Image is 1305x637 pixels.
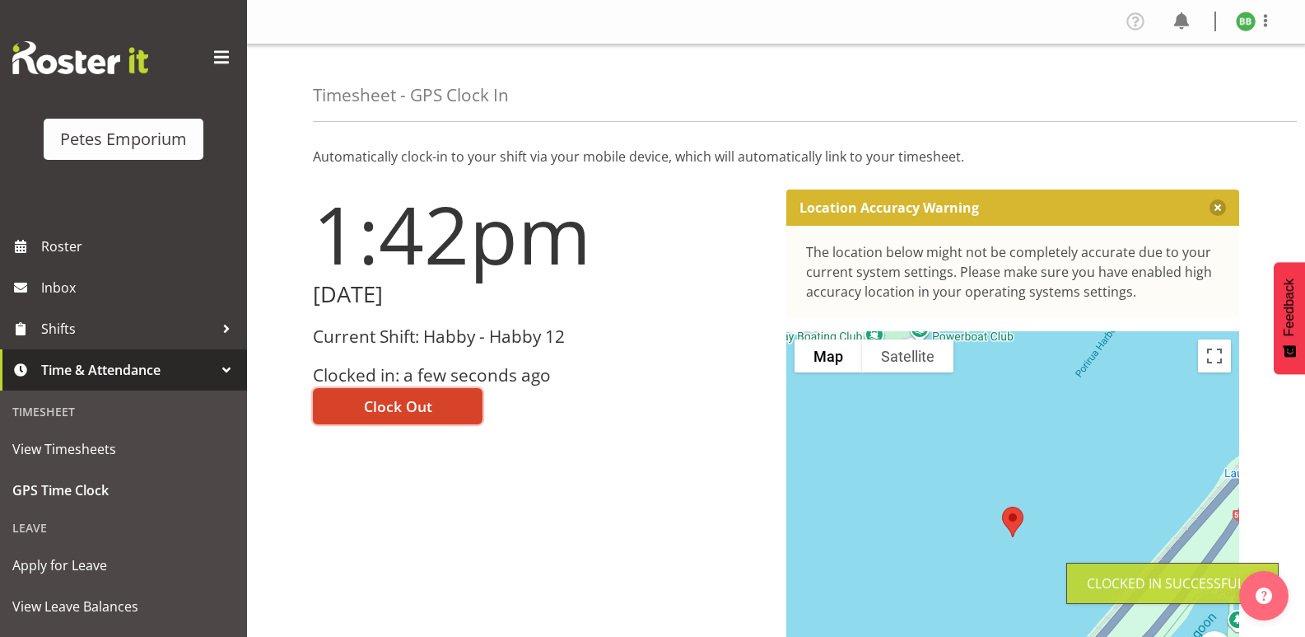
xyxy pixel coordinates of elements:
a: View Leave Balances [4,586,243,627]
div: Petes Emporium [60,127,187,152]
img: help-xxl-2.png [1256,588,1272,604]
h4: Timesheet - GPS Clock In [313,86,509,105]
a: View Timesheets [4,429,243,470]
img: beena-bist9974.jpg [1236,12,1256,31]
a: GPS Time Clock [4,470,243,511]
span: Apply for Leave [12,553,235,578]
span: Clock Out [364,396,432,417]
span: Roster [41,234,239,259]
button: Show satellite imagery [862,340,953,372]
div: Timesheet [4,395,243,429]
p: Location Accuracy Warning [799,199,979,216]
h1: 1:42pm [313,190,767,279]
span: Feedback [1282,279,1297,336]
span: Shifts [41,316,214,341]
a: Apply for Leave [4,545,243,586]
span: Time & Attendance [41,358,214,382]
span: GPS Time Clock [12,478,235,503]
h3: Clocked in: a few seconds ago [313,366,767,385]
button: Toggle fullscreen view [1198,340,1231,372]
button: Clock Out [313,388,482,424]
span: View Leave Balances [12,594,235,619]
button: Feedback - Show survey [1274,262,1305,374]
img: Rosterit website logo [12,41,148,74]
span: View Timesheets [12,437,235,461]
p: Automatically clock-in to your shift via your mobile device, which will automatically link to you... [313,147,1239,166]
button: Close message [1209,199,1226,216]
div: Leave [4,511,243,545]
div: Clocked in Successfully [1087,574,1258,593]
span: Inbox [41,275,239,300]
h3: Current Shift: Habby - Habby 12 [313,327,767,346]
div: The location below might not be completely accurate due to your current system settings. Please m... [806,242,1220,302]
h2: [DATE] [313,282,767,307]
button: Show street map [795,340,862,372]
